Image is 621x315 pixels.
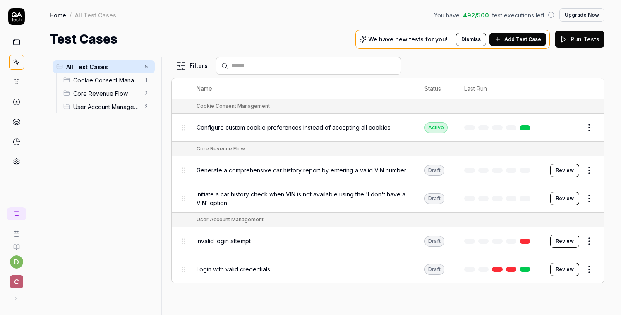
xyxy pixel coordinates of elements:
[504,36,541,43] span: Add Test Case
[416,78,456,99] th: Status
[197,166,406,174] span: Generate a comprehensive car history report by entering a valid VIN number
[197,102,270,110] div: Cookie Consent Management
[3,269,29,290] button: c
[424,236,444,247] div: Draft
[3,237,29,250] a: Documentation
[197,265,270,274] span: Login with valid credentials
[73,76,140,85] span: Cookie Consent Management
[197,237,251,245] span: Invalid login attempt
[197,216,264,223] div: User Account Management
[463,11,489,19] span: 492 / 500
[197,145,245,153] div: Core Revenue Flow
[141,62,151,72] span: 5
[559,8,604,22] button: Upgrade Now
[555,31,604,48] button: Run Tests
[492,11,544,19] span: test executions left
[188,78,416,99] th: Name
[197,190,408,207] span: Initiate a car history check when VIN is not available using the 'I don't have a VIN' option
[550,263,579,276] button: Review
[66,63,140,71] span: All Test Cases
[171,58,213,74] button: Filters
[172,184,604,213] tr: Initiate a car history check when VIN is not available using the 'I don't have a VIN' optionDraft...
[10,255,23,269] button: d
[550,235,579,248] button: Review
[50,11,66,19] a: Home
[456,33,486,46] button: Dismiss
[172,156,604,184] tr: Generate a comprehensive car history report by entering a valid VIN numberDraftReview
[60,73,155,87] div: Drag to reorderCookie Consent Management1
[424,122,448,133] div: Active
[424,264,444,275] div: Draft
[60,100,155,113] div: Drag to reorderUser Account Management2
[434,11,460,19] span: You have
[60,87,155,100] div: Drag to reorderCore Revenue Flow2
[3,224,29,237] a: Book a call with us
[172,227,604,255] tr: Invalid login attemptDraftReview
[172,114,604,142] tr: Configure custom cookie preferences instead of accepting all cookiesActive
[197,123,391,132] span: Configure custom cookie preferences instead of accepting all cookies
[172,255,604,283] tr: Login with valid credentialsDraftReview
[550,164,579,177] button: Review
[73,89,140,98] span: Core Revenue Flow
[550,192,579,205] button: Review
[489,33,546,46] button: Add Test Case
[75,11,116,19] div: All Test Cases
[456,78,542,99] th: Last Run
[141,88,151,98] span: 2
[70,11,72,19] div: /
[10,275,23,288] span: c
[50,30,117,48] h1: Test Cases
[424,193,444,204] div: Draft
[141,75,151,85] span: 1
[424,165,444,176] div: Draft
[141,102,151,111] span: 2
[7,207,26,220] a: New conversation
[73,102,140,111] span: User Account Management
[368,36,448,42] p: We have new tests for you!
